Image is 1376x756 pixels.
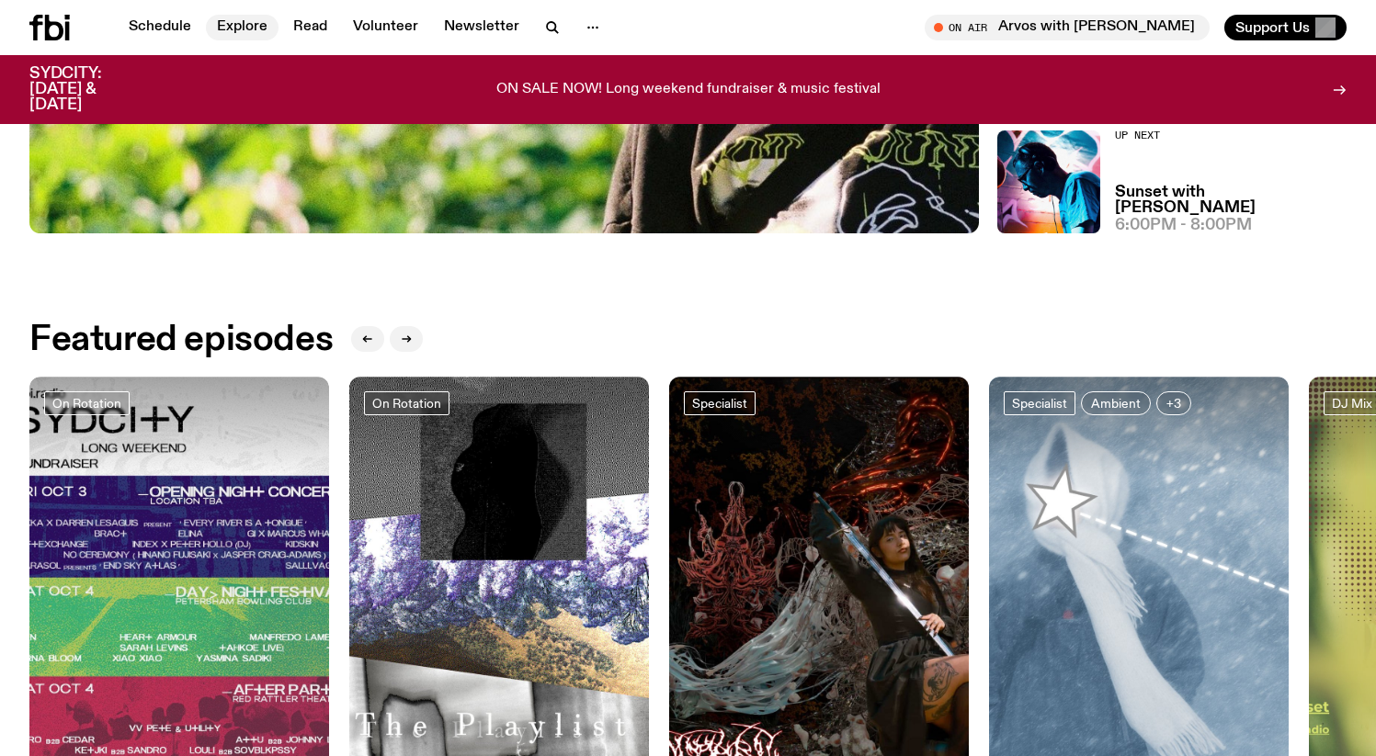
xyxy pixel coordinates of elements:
[282,15,338,40] a: Read
[684,391,756,415] a: Specialist
[1224,15,1347,40] button: Support Us
[997,130,1100,233] img: Simon Caldwell stands side on, looking downwards. He has headphones on. Behind him is a brightly ...
[29,66,147,113] h3: SYDCITY: [DATE] & [DATE]
[29,323,333,356] h2: Featured episodes
[925,15,1210,40] button: On AirArvos with [PERSON_NAME]
[52,397,121,411] span: On Rotation
[44,391,130,415] a: On Rotation
[1156,391,1191,415] button: +3
[1091,397,1141,411] span: Ambient
[206,15,279,40] a: Explore
[1115,218,1252,233] span: 6:00pm - 8:00pm
[496,82,881,98] p: ON SALE NOW! Long weekend fundraiser & music festival
[1235,19,1310,36] span: Support Us
[1115,130,1347,141] h2: Up Next
[118,15,202,40] a: Schedule
[1004,391,1075,415] a: Specialist
[1012,397,1067,411] span: Specialist
[433,15,530,40] a: Newsletter
[1166,397,1181,411] span: +3
[1332,397,1372,411] span: DJ Mix
[1115,185,1347,216] a: Sunset with [PERSON_NAME]
[372,397,441,411] span: On Rotation
[1081,391,1151,415] a: Ambient
[364,391,449,415] a: On Rotation
[692,397,747,411] span: Specialist
[342,15,429,40] a: Volunteer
